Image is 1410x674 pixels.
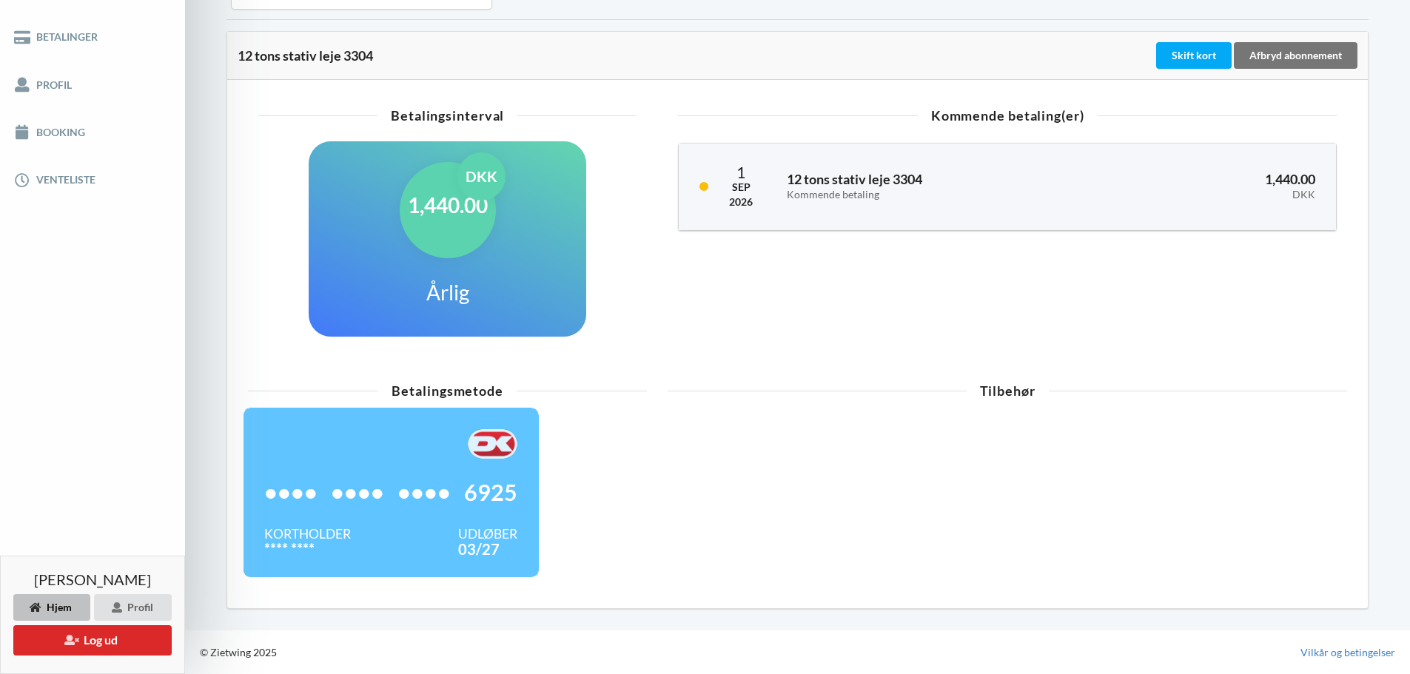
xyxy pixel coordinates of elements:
span: [PERSON_NAME] [34,572,151,587]
div: 03/27 [458,542,517,556]
span: •••• [331,485,384,500]
h3: 12 tons stativ leje 3304 [787,171,1083,200]
div: Hjem [13,594,90,621]
a: Vilkår og betingelser [1300,645,1395,660]
h1: 1,440.00 [408,192,488,218]
div: 12 tons stativ leje 3304 [238,48,1153,63]
div: Betalingsinterval [258,109,637,122]
div: Kortholder [264,527,351,542]
div: Udløber [458,527,517,542]
h1: Årlig [426,279,469,306]
div: 2026 [729,195,753,209]
img: F+AAQC4Rur0ZFP9BwAAAABJRU5ErkJggg== [468,429,517,459]
span: •••• [397,485,451,500]
div: Betalingsmetode [248,384,647,397]
div: 1 [729,164,753,180]
div: Profil [94,594,172,621]
div: Skift kort [1156,42,1232,69]
div: Afbryd abonnement [1234,42,1357,69]
div: Sep [729,180,753,195]
div: Kommende betaling(er) [678,109,1337,122]
span: •••• [264,485,318,500]
div: DKK [457,152,506,200]
h3: 1,440.00 [1104,171,1315,200]
button: Log ud [13,625,172,656]
span: 6925 [464,485,517,500]
div: Kommende betaling [787,189,1083,201]
div: DKK [1104,189,1315,201]
div: Tilbehør [668,384,1347,397]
